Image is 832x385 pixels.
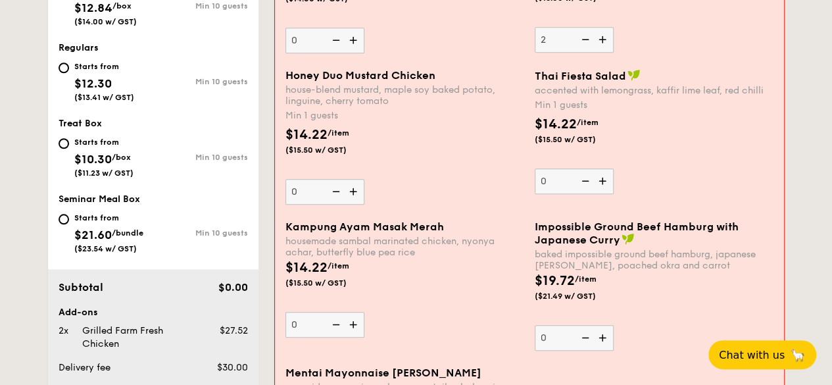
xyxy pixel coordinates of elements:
[577,118,599,127] span: /item
[574,27,594,52] img: icon-reduce.1d2dbef1.svg
[535,85,773,96] div: accented with lemongrass, kaffir lime leaf, red chilli
[535,325,614,351] input: Impossible Ground Beef Hamburg with Japanese Currybaked impossible ground beef hamburg, japanese ...
[575,274,597,284] span: /item
[74,168,134,178] span: ($11.23 w/ GST)
[535,134,624,145] span: ($15.50 w/ GST)
[112,228,143,238] span: /bundle
[59,118,102,129] span: Treat Box
[285,28,364,53] input: Min 1 guests$12.84/item($14.00 w/ GST)
[59,306,248,319] div: Add-ons
[74,17,137,26] span: ($14.00 w/ GST)
[535,168,614,194] input: Thai Fiesta Saladaccented with lemongrass, kaffir lime leaf, red chilliMin 1 guests$14.22/item($1...
[216,362,247,373] span: $30.00
[74,61,134,72] div: Starts from
[153,77,248,86] div: Min 10 guests
[112,1,132,11] span: /box
[74,244,137,253] span: ($23.54 w/ GST)
[535,291,624,301] span: ($21.49 w/ GST)
[594,325,614,350] img: icon-add.58712e84.svg
[285,109,524,122] div: Min 1 guests
[285,145,375,155] span: ($15.50 w/ GST)
[74,137,134,147] div: Starts from
[345,28,364,53] img: icon-add.58712e84.svg
[59,214,69,224] input: Starts from$21.60/bundle($23.54 w/ GST)Min 10 guests
[594,27,614,52] img: icon-add.58712e84.svg
[345,312,364,337] img: icon-add.58712e84.svg
[153,1,248,11] div: Min 10 guests
[574,168,594,193] img: icon-reduce.1d2dbef1.svg
[708,340,816,369] button: Chat with us🦙
[59,138,69,149] input: Starts from$10.30/box($11.23 w/ GST)Min 10 guests
[153,153,248,162] div: Min 10 guests
[53,324,77,338] div: 2x
[328,128,349,138] span: /item
[74,228,112,242] span: $21.60
[325,179,345,204] img: icon-reduce.1d2dbef1.svg
[59,362,110,373] span: Delivery fee
[285,236,524,258] div: housemade sambal marinated chicken, nyonya achar, butterfly blue pea rice
[535,116,577,132] span: $14.22
[153,228,248,238] div: Min 10 guests
[535,273,575,289] span: $19.72
[790,347,806,363] span: 🦙
[535,220,739,246] span: Impossible Ground Beef Hamburg with Japanese Curry
[535,249,773,271] div: baked impossible ground beef hamburg, japanese [PERSON_NAME], poached okra and carrot
[325,312,345,337] img: icon-reduce.1d2dbef1.svg
[719,349,785,361] span: Chat with us
[325,28,345,53] img: icon-reduce.1d2dbef1.svg
[285,260,328,276] span: $14.22
[574,325,594,350] img: icon-reduce.1d2dbef1.svg
[74,76,112,91] span: $12.30
[74,213,143,223] div: Starts from
[328,261,349,270] span: /item
[285,179,364,205] input: Honey Duo Mustard Chickenhouse-blend mustard, maple soy baked potato, linguine, cherry tomatoMin ...
[112,153,131,162] span: /box
[627,69,641,81] img: icon-vegan.f8ff3823.svg
[345,179,364,204] img: icon-add.58712e84.svg
[535,27,614,53] input: Min 1 guests$13.76/item($15.00 w/ GST)
[285,278,375,288] span: ($15.50 w/ GST)
[74,93,134,102] span: ($13.41 w/ GST)
[285,84,524,107] div: house-blend mustard, maple soy baked potato, linguine, cherry tomato
[218,281,247,294] span: $0.00
[535,99,773,112] div: Min 1 guests
[622,233,635,245] img: icon-vegan.f8ff3823.svg
[59,63,69,73] input: Starts from$12.30($13.41 w/ GST)Min 10 guests
[74,1,112,15] span: $12.84
[285,312,364,338] input: Kampung Ayam Masak Merahhousemade sambal marinated chicken, nyonya achar, butterfly blue pea rice...
[59,193,140,205] span: Seminar Meal Box
[285,127,328,143] span: $14.22
[535,70,626,82] span: Thai Fiesta Salad
[285,69,435,82] span: Honey Duo Mustard Chicken
[59,42,99,53] span: Regulars
[59,281,103,294] span: Subtotal
[77,324,197,351] div: Grilled Farm Fresh Chicken
[285,220,444,233] span: Kampung Ayam Masak Merah
[594,168,614,193] img: icon-add.58712e84.svg
[219,325,247,336] span: $27.52
[74,152,112,167] span: $10.30
[285,367,481,379] span: Mentai Mayonnaise [PERSON_NAME]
